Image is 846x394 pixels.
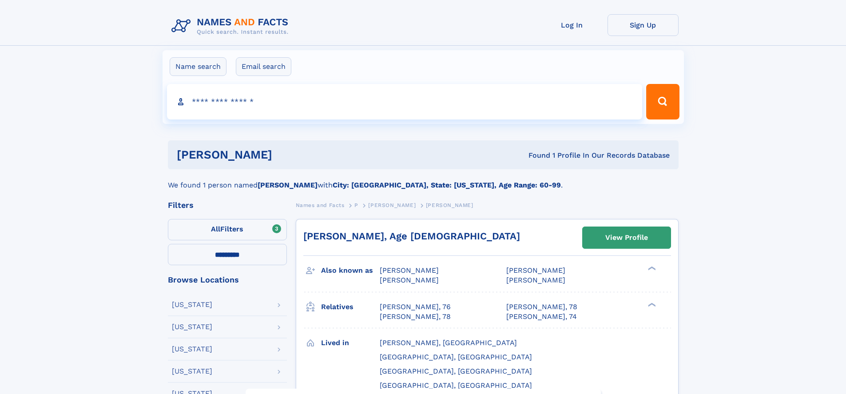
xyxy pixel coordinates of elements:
[646,84,679,119] button: Search Button
[321,299,380,314] h3: Relatives
[170,57,226,76] label: Name search
[354,199,358,211] a: P
[172,346,212,353] div: [US_STATE]
[303,231,520,242] a: [PERSON_NAME], Age [DEMOGRAPHIC_DATA]
[506,312,577,322] a: [PERSON_NAME], 74
[506,276,565,284] span: [PERSON_NAME]
[333,181,561,189] b: City: [GEOGRAPHIC_DATA], State: [US_STATE], Age Range: 60-99
[177,149,401,160] h1: [PERSON_NAME]
[380,338,517,347] span: [PERSON_NAME], [GEOGRAPHIC_DATA]
[608,14,679,36] a: Sign Up
[211,225,220,233] span: All
[172,368,212,375] div: [US_STATE]
[172,323,212,330] div: [US_STATE]
[506,302,577,312] a: [PERSON_NAME], 78
[380,312,451,322] a: [PERSON_NAME], 78
[380,276,439,284] span: [PERSON_NAME]
[380,353,532,361] span: [GEOGRAPHIC_DATA], [GEOGRAPHIC_DATA]
[380,302,451,312] a: [PERSON_NAME], 76
[168,14,296,38] img: Logo Names and Facts
[646,266,656,271] div: ❯
[368,199,416,211] a: [PERSON_NAME]
[168,169,679,191] div: We found 1 person named with .
[168,219,287,240] label: Filters
[258,181,318,189] b: [PERSON_NAME]
[321,335,380,350] h3: Lived in
[168,201,287,209] div: Filters
[296,199,345,211] a: Names and Facts
[400,151,670,160] div: Found 1 Profile In Our Records Database
[380,381,532,390] span: [GEOGRAPHIC_DATA], [GEOGRAPHIC_DATA]
[167,84,643,119] input: search input
[236,57,291,76] label: Email search
[426,202,473,208] span: [PERSON_NAME]
[605,227,648,248] div: View Profile
[380,266,439,275] span: [PERSON_NAME]
[380,367,532,375] span: [GEOGRAPHIC_DATA], [GEOGRAPHIC_DATA]
[583,227,671,248] a: View Profile
[354,202,358,208] span: P
[506,266,565,275] span: [PERSON_NAME]
[646,302,656,307] div: ❯
[368,202,416,208] span: [PERSON_NAME]
[321,263,380,278] h3: Also known as
[168,276,287,284] div: Browse Locations
[172,301,212,308] div: [US_STATE]
[536,14,608,36] a: Log In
